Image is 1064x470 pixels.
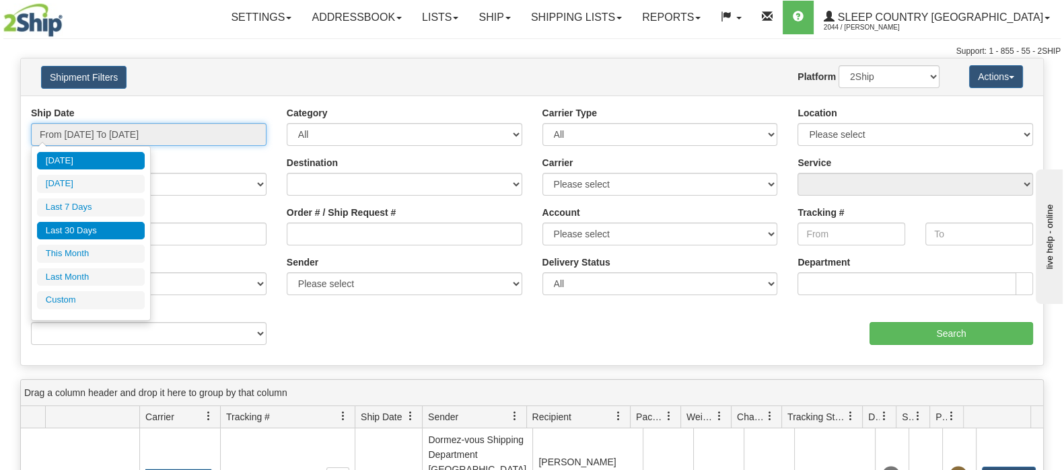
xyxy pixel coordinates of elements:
a: Recipient filter column settings [607,405,630,428]
a: Ship [468,1,520,34]
li: Last 7 Days [37,198,145,217]
span: Sleep Country [GEOGRAPHIC_DATA] [835,11,1043,23]
li: [DATE] [37,152,145,170]
span: Pickup Status [935,410,947,424]
button: Shipment Filters [41,66,127,89]
img: logo2044.jpg [3,3,63,37]
li: [DATE] [37,175,145,193]
li: Custom [37,291,145,309]
a: Delivery Status filter column settings [873,405,896,428]
input: Search [870,322,1033,345]
label: Tracking # [797,206,844,219]
label: Destination [287,156,338,169]
span: Shipment Issues [902,410,913,424]
a: Pickup Status filter column settings [940,405,963,428]
a: Tracking # filter column settings [332,405,355,428]
a: Packages filter column settings [658,405,680,428]
span: Packages [636,410,664,424]
label: Account [542,206,580,219]
a: Charge filter column settings [758,405,781,428]
input: From [797,223,905,245]
span: 2044 / [PERSON_NAME] [824,21,925,34]
a: Reports [632,1,711,34]
button: Actions [969,65,1023,88]
label: Order # / Ship Request # [287,206,396,219]
span: Recipient [532,410,571,424]
a: Tracking Status filter column settings [839,405,862,428]
span: Sender [428,410,458,424]
a: Ship Date filter column settings [399,405,422,428]
a: Carrier filter column settings [197,405,220,428]
span: Charge [737,410,765,424]
label: Category [287,106,328,120]
a: Addressbook [302,1,412,34]
label: Delivery Status [542,256,610,269]
input: To [925,223,1033,245]
a: Weight filter column settings [708,405,731,428]
label: Ship Date [31,106,75,120]
div: grid grouping header [21,380,1043,406]
label: Location [797,106,837,120]
a: Shipping lists [521,1,632,34]
div: live help - online [10,11,125,22]
span: Ship Date [361,410,402,424]
span: Tracking # [226,410,270,424]
a: Settings [221,1,302,34]
a: Sender filter column settings [503,405,526,428]
a: Lists [412,1,468,34]
label: Service [797,156,831,169]
li: This Month [37,245,145,263]
div: Support: 1 - 855 - 55 - 2SHIP [3,46,1061,57]
li: Last Month [37,268,145,286]
span: Carrier [145,410,174,424]
span: Delivery Status [868,410,880,424]
label: Department [797,256,850,269]
label: Carrier [542,156,573,169]
label: Platform [797,70,836,83]
iframe: chat widget [1033,166,1063,303]
a: Sleep Country [GEOGRAPHIC_DATA] 2044 / [PERSON_NAME] [814,1,1060,34]
a: Shipment Issues filter column settings [907,405,929,428]
span: Tracking Status [787,410,846,424]
label: Carrier Type [542,106,597,120]
label: Sender [287,256,318,269]
li: Last 30 Days [37,222,145,240]
span: Weight [686,410,715,424]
